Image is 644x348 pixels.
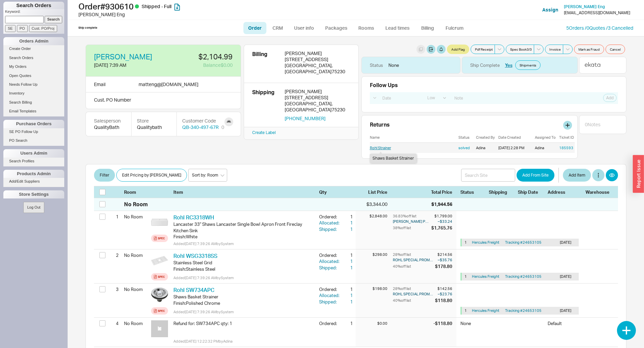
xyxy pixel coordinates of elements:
[447,45,469,54] button: Add Flag
[285,56,350,62] div: [STREET_ADDRESS]
[515,60,541,70] a: Shipments
[489,189,514,195] div: Shipping
[498,135,532,140] div: Date Created
[370,82,398,88] div: Follow Ups
[341,320,353,326] div: 1
[370,145,391,150] a: Rohl Strainer
[379,93,422,103] input: Date
[116,169,187,182] button: Edit Pricing by [PERSON_NAME]
[578,47,600,52] span: Mark as Fraud
[17,25,28,32] input: PO
[373,155,414,162] div: Shaws Basket Strainer
[151,307,168,315] a: Spec
[585,121,600,128] div: 0 Note s
[173,339,314,344] div: Added [DATE] 12:22:32 PM by Adina
[548,189,581,195] div: Address
[574,45,604,54] button: Mark as Fraud
[498,145,532,150] div: [DATE] 2:28 PM
[380,22,414,34] a: Lead times
[319,320,341,326] div: Ordered:
[319,299,353,305] button: Shipped:1
[319,189,353,195] div: Qty
[370,62,383,68] div: Status
[45,16,63,23] input: Search
[94,117,123,124] div: Salesperson
[285,115,326,122] button: [PHONE_NUMBER]
[566,25,633,31] a: 5Orders /0Quotes /3 Cancelled
[548,320,581,326] div: Default
[124,318,148,329] div: No Room
[3,90,64,97] a: Inventory
[151,320,168,337] img: no_photo
[341,299,353,305] div: 1
[431,219,452,224] div: – $33.24
[29,25,57,32] input: Cust. PO/Proj
[441,22,469,34] a: Fulcrum
[158,274,165,279] div: Spec
[470,62,500,68] div: Ship Complete
[605,45,625,54] button: Cancel
[3,128,64,135] a: SE PO Follow Up
[3,63,64,70] a: My Orders
[3,72,64,79] a: Open Quotes
[464,274,469,279] div: 1
[319,220,353,226] button: Allocated:1
[341,220,353,226] div: 1
[285,50,350,56] div: [PERSON_NAME]
[78,11,324,18] div: [PERSON_NAME] Eng
[393,291,434,297] div: ROHL SPECIAL PROMOTION
[549,47,561,52] span: Invoice
[564,4,605,9] a: [PERSON_NAME] Eng
[341,265,353,271] div: 1
[505,62,512,68] button: Yes
[124,211,148,222] div: No Room
[559,135,575,140] div: Ticket ID
[393,214,430,219] div: 36.83 % off list
[319,286,341,292] div: Ordered:
[319,258,341,264] div: Allocated:
[285,62,350,75] div: [GEOGRAPHIC_DATA] , [GEOGRAPHIC_DATA] 75230
[545,45,563,54] button: Invoice
[285,88,350,95] div: [PERSON_NAME]
[435,297,452,303] div: $118.80
[535,145,556,150] div: Adina
[341,286,353,292] div: 1
[23,202,44,213] button: Log Out
[173,275,314,280] div: Added [DATE] 7:39:26 AM by System
[393,263,434,269] div: 40 % off list
[168,62,233,69] div: Balance $0.00
[78,26,97,30] div: Ship complete
[168,53,233,60] div: $2,104.99
[603,94,617,102] button: Add
[137,117,171,124] div: Store
[435,286,452,291] div: $142.56
[182,124,219,131] a: QB-340-497-67R
[464,240,469,245] div: 1
[388,62,399,68] div: None
[506,45,534,54] button: Spec Book3/3
[435,252,452,257] div: $214.56
[542,6,558,13] button: Assign
[182,117,224,124] div: Customer Code
[370,121,575,128] div: Returns
[3,81,64,88] a: Needs Follow Up
[319,299,341,305] div: Shipped:
[431,189,456,195] div: Total Price
[356,201,387,208] div: $3,344.00
[535,135,556,140] div: Assigned To
[3,149,64,157] div: Users Admin
[124,284,148,295] div: No Room
[139,81,198,88] div: matteng @ [DOMAIN_NAME]
[110,284,119,295] div: 3
[610,47,621,52] span: Cancel
[319,265,353,271] button: Shipped:1
[393,225,430,231] div: 38 % off list
[94,53,152,60] a: [PERSON_NAME]
[435,263,452,269] div: $178.80
[3,170,64,178] div: Products Admin
[173,252,217,259] a: Rohl WSG3318SS
[173,266,314,272] div: Finish : Stainless Steel
[451,93,569,103] input: Note
[560,274,576,279] div: [DATE]
[505,240,542,245] a: Tracking #24653105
